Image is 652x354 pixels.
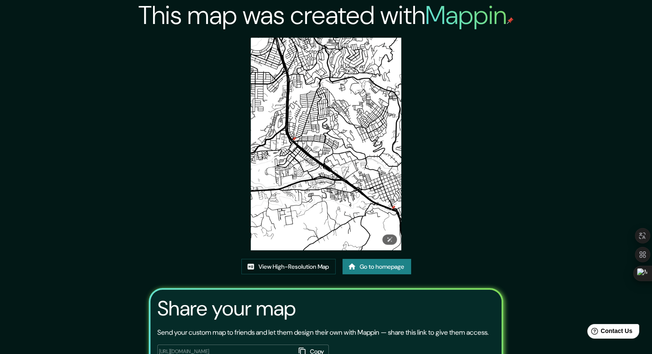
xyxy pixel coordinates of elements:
img: created-map [251,38,401,250]
a: View High-Resolution Map [241,259,336,275]
p: Send your custom map to friends and let them design their own with Mappin — share this link to gi... [157,327,489,338]
img: mappin-pin [507,17,514,24]
iframe: Help widget launcher [576,321,643,345]
a: Go to homepage [343,259,411,275]
h3: Share your map [157,297,296,321]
